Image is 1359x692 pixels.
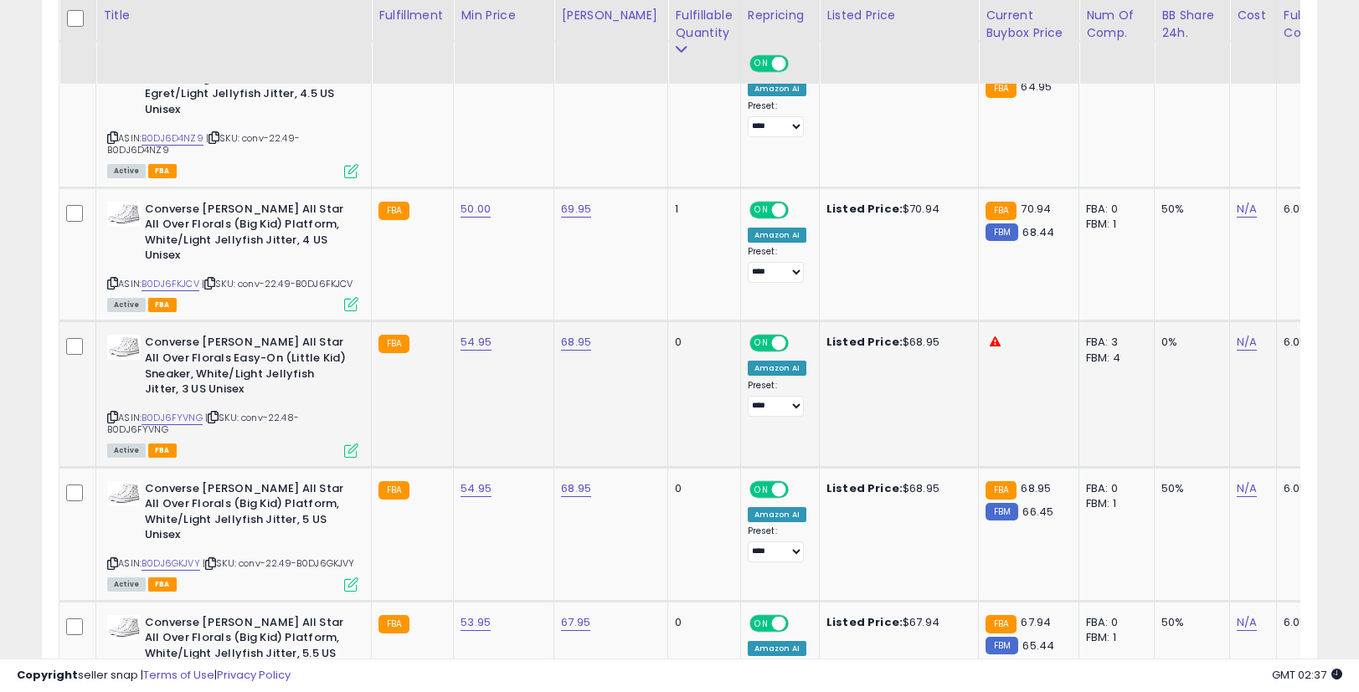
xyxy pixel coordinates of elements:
a: 68.95 [561,334,591,351]
small: FBM [986,223,1018,241]
b: Converse [PERSON_NAME] All Star All Over Florals (Big Kid) Platform, White/Light Jellyfish Jitter... [145,202,348,268]
span: All listings currently available for purchase on Amazon [107,164,146,178]
div: 6.05 [1284,615,1342,630]
div: $68.95 [826,481,965,496]
div: BB Share 24h. [1161,7,1223,42]
img: 31bCZr1-dUL._SL40_.jpg [107,335,141,360]
div: FBA: 0 [1086,481,1141,496]
a: B0DJ6FKJCV [142,277,199,291]
span: | SKU: conv-22.49-B0DJ6FKJCV [202,277,353,290]
div: Preset: [748,100,806,138]
div: 1 [675,202,727,217]
div: Cost [1237,7,1269,24]
div: ASIN: [107,335,358,455]
span: 65.44 [1022,638,1054,654]
div: 0 [675,615,727,630]
div: 0 [675,335,727,350]
div: 50% [1161,202,1217,217]
div: Listed Price [826,7,971,24]
a: 68.95 [561,480,591,497]
span: 64.95 [1021,79,1052,95]
div: Num of Comp. [1086,7,1147,42]
div: $68.95 [826,335,965,350]
b: Converse [PERSON_NAME] All Star All Over Florals (Big Kid) Platform, White/Light Jellyfish Jitter... [145,615,348,681]
span: 67.94 [1021,614,1051,630]
div: ASIN: [107,55,358,176]
small: FBA [378,481,409,500]
b: Listed Price: [826,480,903,496]
small: FBM [986,503,1018,520]
span: ON [751,482,772,496]
div: seller snap | | [17,668,291,684]
div: 50% [1161,615,1217,630]
img: 31E5YWsvwfL._SL40_.jpg [107,615,141,640]
div: Preset: [748,246,806,284]
span: All listings currently available for purchase on Amazon [107,298,146,312]
b: Converse [PERSON_NAME] All Star All Over Florals Easy-On (Little Kid) Sneaker, White/Light Jellyf... [145,335,348,401]
small: FBA [986,615,1017,633]
div: ASIN: [107,202,358,310]
div: Fulfillment Cost [1284,7,1348,42]
div: FBA: 3 [1086,335,1141,350]
div: FBM: 1 [1086,217,1141,232]
span: 70.94 [1021,201,1051,217]
a: N/A [1237,201,1257,218]
small: FBM [986,637,1018,654]
span: FBA [148,443,177,458]
div: 6.05 [1284,335,1342,350]
div: Min Price [461,7,547,24]
a: 69.95 [561,201,591,218]
small: FBA [378,615,409,633]
a: 53.95 [461,614,491,631]
div: 50% [1161,481,1217,496]
small: FBA [986,79,1017,98]
span: OFF [785,616,812,630]
div: FBM: 4 [1086,351,1141,366]
div: Amazon AI [748,507,806,522]
b: Converse [PERSON_NAME] All Star All Over Florals (Big Kid) Platform, White/Light Jellyfish Jitter... [145,481,348,547]
div: Amazon AI [748,361,806,376]
b: Converse [PERSON_NAME] All Star Florals (Big Kid) Sneaker, Egret/Light Jellyfish Jitter, 4.5 US U... [145,55,348,121]
div: Title [103,7,364,24]
a: 67.95 [561,614,590,631]
strong: Copyright [17,667,78,683]
img: 31E5YWsvwfL._SL40_.jpg [107,202,141,227]
small: FBA [378,202,409,220]
span: OFF [785,482,812,496]
a: N/A [1237,614,1257,631]
span: FBA [148,164,177,178]
a: Privacy Policy [217,667,291,683]
span: 2025-09-18 02:37 GMT [1272,667,1342,683]
div: FBM: 1 [1086,630,1141,645]
b: Listed Price: [826,614,903,630]
span: OFF [785,202,812,217]
a: 50.00 [461,201,491,218]
span: | SKU: conv-22.48-B0DJ6FYVNG [107,411,299,436]
span: All listings currently available for purchase on Amazon [107,443,146,458]
a: N/A [1237,480,1257,497]
div: 6.05 [1284,202,1342,217]
div: Amazon AI [748,228,806,243]
span: OFF [785,57,812,71]
img: 31E5YWsvwfL._SL40_.jpg [107,481,141,506]
small: FBA [378,335,409,353]
span: ON [751,336,772,351]
div: Preset: [748,380,806,418]
div: ASIN: [107,481,358,590]
span: | SKU: conv-22.49-B0DJ6GKJVY [203,556,355,570]
div: Fulfillment [378,7,446,24]
div: 0% [1161,335,1217,350]
small: FBA [986,481,1017,500]
div: Amazon AI [748,81,806,96]
div: Preset: [748,525,806,563]
div: FBM: 1 [1086,496,1141,511]
a: B0DJ6FYVNG [142,411,203,425]
div: [PERSON_NAME] [561,7,661,24]
span: FBA [148,298,177,312]
div: Repricing [748,7,812,24]
div: Amazon AI [748,641,806,656]
small: FBA [986,202,1017,220]
div: FBA: 0 [1086,615,1141,630]
span: | SKU: conv-22.49-B0DJ6D4NZ9 [107,131,300,156]
div: 0 [675,481,727,496]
